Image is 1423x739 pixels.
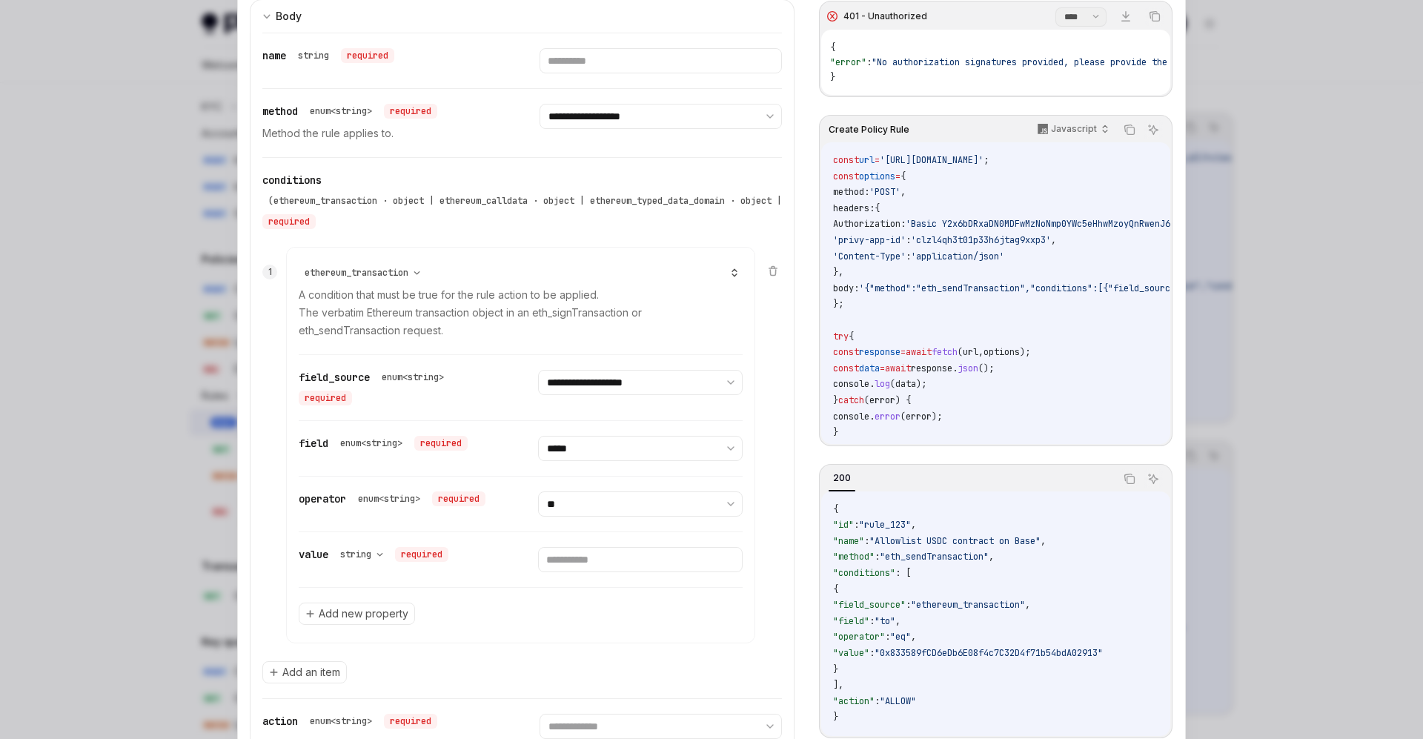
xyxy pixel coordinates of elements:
span: field_source [299,371,370,384]
p: Javascript [1051,123,1097,135]
p: Method the rule applies to. [262,125,504,142]
span: : [906,599,911,611]
div: value [299,547,448,562]
span: "eq" [890,631,911,643]
button: Ask AI [1144,120,1163,139]
span: "0x833589fCD6eDb6E08f4c7C32D4f71b54bdA02913" [875,647,1103,659]
span: 'privy-app-id' [833,234,906,246]
span: Add new property [319,606,408,621]
button: Copy the contents from the code block [1120,469,1139,488]
span: ( [890,378,895,390]
div: name [262,48,394,63]
span: : [869,647,875,659]
span: ); [1020,346,1030,358]
span: : [864,535,869,547]
div: required [262,214,316,229]
span: name [262,49,286,62]
div: string [298,50,329,62]
span: error [875,411,900,422]
span: "method" [833,551,875,563]
span: "Allowlist USDC contract on Base" [869,535,1041,547]
span: console [833,378,869,390]
span: options [984,346,1020,358]
span: }; [833,298,843,310]
span: } [833,394,838,406]
span: const [833,154,859,166]
span: 'Content-Type' [833,251,906,262]
div: 401 - Unauthorized [843,10,927,22]
span: ( [900,411,906,422]
span: url [963,346,978,358]
span: method [262,105,298,118]
span: response [911,362,952,374]
span: Authorization: [833,218,906,230]
span: "ALLOW" [880,695,916,707]
div: 200 [829,469,855,487]
span: console [833,411,869,422]
div: required [384,104,437,119]
div: required [432,491,485,506]
div: Body [276,7,302,25]
div: enum<string> [310,715,372,727]
span: , [900,186,906,198]
span: } [833,663,838,675]
span: "value" [833,647,869,659]
span: action [262,715,298,728]
span: { [833,503,838,515]
span: = [895,170,900,182]
span: body: [833,282,859,294]
span: { [900,170,906,182]
span: } [830,71,835,83]
span: } [833,426,838,438]
span: conditions [262,173,322,187]
span: operator [299,492,346,506]
span: "id" [833,519,854,531]
span: log [875,378,890,390]
span: : [885,631,890,643]
span: , [895,615,900,627]
div: field [299,436,468,451]
span: = [880,362,885,374]
span: method: [833,186,869,198]
span: : [854,519,859,531]
span: ); [932,411,942,422]
span: = [875,154,880,166]
span: 'POST' [869,186,900,198]
div: conditions [262,173,782,229]
span: , [989,551,994,563]
span: "name" [833,535,864,547]
span: , [1025,599,1030,611]
span: ( [864,394,869,406]
span: try [833,331,849,342]
span: field [299,437,328,450]
span: fetch [932,346,958,358]
span: data [895,378,916,390]
button: Copy the contents from the code block [1120,120,1139,139]
span: "error" [830,56,866,68]
span: ( [958,346,963,358]
div: required [414,436,468,451]
span: const [833,362,859,374]
span: url [859,154,875,166]
div: method [262,104,437,119]
span: Add an item [282,665,340,680]
div: 1 [262,265,277,279]
span: ; [984,154,989,166]
button: Javascript [1029,117,1115,142]
span: . [869,411,875,422]
span: ) { [895,394,911,406]
div: action [262,714,437,729]
button: Copy the contents from the code block [1145,7,1164,26]
span: "rule_123" [859,519,911,531]
button: Add new property [299,603,415,625]
span: "action" [833,695,875,707]
button: Ask AI [1144,469,1163,488]
span: response [859,346,900,358]
span: , [911,519,916,531]
span: { [849,331,854,342]
span: "field" [833,615,869,627]
span: value [299,548,328,561]
div: required [299,391,352,405]
span: = [900,346,906,358]
div: enum<string> [340,437,402,449]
